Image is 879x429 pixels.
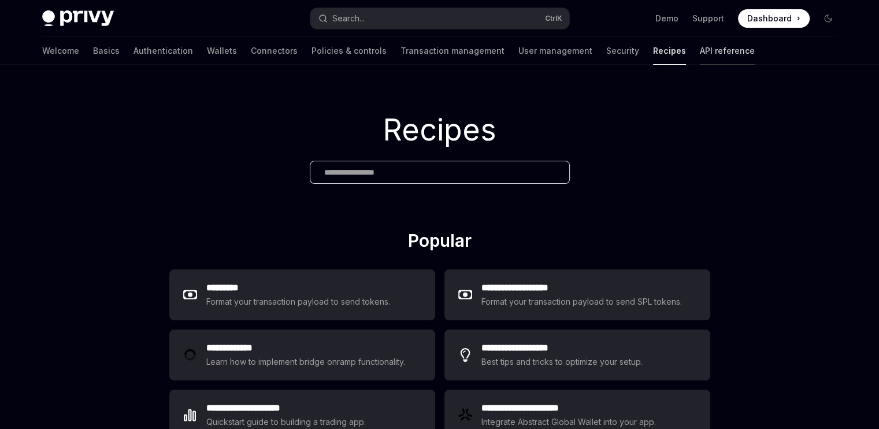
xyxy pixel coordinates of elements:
a: Wallets [207,37,237,65]
a: Transaction management [400,37,505,65]
a: **** **** ***Learn how to implement bridge onramp functionality. [169,330,435,380]
img: dark logo [42,10,114,27]
div: Search... [332,12,365,25]
button: Open search [310,8,569,29]
a: Recipes [653,37,686,65]
a: **** ****Format your transaction payload to send tokens. [169,269,435,320]
div: Best tips and tricks to optimize your setup. [481,355,644,369]
span: Ctrl K [545,14,562,23]
a: Welcome [42,37,79,65]
h2: Popular [169,230,710,256]
span: Dashboard [747,13,792,24]
div: Integrate Abstract Global Wallet into your app. [481,415,657,429]
button: Toggle dark mode [819,9,837,28]
a: Demo [655,13,678,24]
a: API reference [700,37,755,65]
a: User management [518,37,592,65]
a: Policies & controls [311,37,387,65]
div: Quickstart guide to building a trading app. [206,415,366,429]
a: Connectors [251,37,298,65]
div: Format your transaction payload to send tokens. [206,295,391,309]
a: Security [606,37,639,65]
a: Basics [93,37,120,65]
a: Dashboard [738,9,810,28]
div: Learn how to implement bridge onramp functionality. [206,355,409,369]
a: Support [692,13,724,24]
div: Format your transaction payload to send SPL tokens. [481,295,683,309]
a: Authentication [133,37,193,65]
